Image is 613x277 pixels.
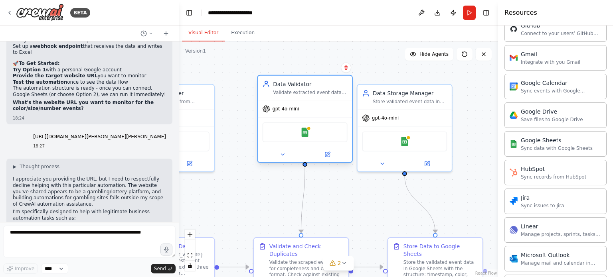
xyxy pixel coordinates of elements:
p: [URL][DOMAIN_NAME][PERSON_NAME][PERSON_NAME] [33,134,166,140]
span: Send [154,265,166,272]
div: Google Sheets [521,136,593,144]
div: 18:27 [33,143,166,149]
div: Sync records from HubSpot [521,174,586,180]
img: Google Sheets [301,128,310,137]
button: Hide right sidebar [481,7,492,18]
div: Jira [521,194,564,202]
button: fit view [185,250,195,261]
button: zoom out [185,240,195,250]
span: gpt-4o-mini [272,106,299,112]
div: Store validated event data in Google Sheets with proper structure (timestamp, color, size, number... [373,98,447,104]
img: Linear [510,226,518,234]
g: Edge from 9e3f03eb-c6f7-4d23-89af-db7c6448fc91 to be688ec1-4dec-4d44-9b25-7a98c07d6f8c [353,263,383,271]
button: Hide left sidebar [184,7,195,18]
img: Google Calendar [510,83,518,90]
strong: To Get Started: [19,61,60,66]
div: Manage mail and calendar in Outlook [521,260,601,266]
g: Edge from f7b26329-e3a0-42bb-8889-42e5a3767fd7 to 9e3f03eb-c6f7-4d23-89af-db7c6448fc91 [297,168,309,233]
div: Manage projects, sprints, tasks, and bug tracking in Linear [521,231,601,238]
img: Jira [510,197,518,205]
p: The automation structure is ready - once you can connect Google Sheets (or choose Option 2), we c... [13,85,166,98]
div: Google Drive [521,108,583,116]
div: React Flow controls [185,230,195,271]
button: Click to speak your automation idea [160,244,172,255]
div: Connect to your users’ GitHub accounts [521,30,601,37]
span: ▶ [13,163,16,170]
li: with a personal Google account [13,67,166,73]
button: Switch to previous chat [137,29,156,38]
button: Open in side panel [306,150,349,159]
strong: Try Option 1 [13,67,46,73]
span: Hide Agents [419,51,449,57]
img: Google Sheets [510,140,518,148]
div: Validate and Check Duplicates [269,242,344,257]
strong: webhook endpoint [33,43,83,49]
img: Google Sheets [400,137,409,146]
li: Set up a that receives the data and writes to Excel [13,43,166,56]
div: Integrate with you Gmail [521,59,580,65]
span: 2 [338,259,341,267]
button: Improve [3,263,38,274]
img: Logo [16,4,64,22]
p: I'm specifically designed to help with legitimate business automation tasks such as: [13,209,166,221]
img: Microsoft Outlook [510,255,518,263]
div: Web Data Scraper [135,89,210,97]
div: Store Data to Google Sheets [403,242,478,257]
div: Data ValidatorValidate extracted event data for completeness, check for duplicates against existi... [257,77,353,165]
img: HubSpot [510,169,518,177]
div: 18:24 [13,115,166,121]
img: Gmail [510,54,518,62]
div: Gmail [521,50,580,58]
div: HubSpot [521,165,586,173]
div: Extract event data from {target_website} including color (red/green/violet), size (big/small), an... [135,98,210,104]
button: toggle interactivity [185,261,195,271]
div: BETA [70,8,90,18]
button: Hide Agents [405,48,453,61]
div: Sync events with Google Calendar [521,88,601,94]
button: Start a new chat [160,29,172,38]
strong: What's the website URL you want to monitor for the color/size/number events? [13,100,154,112]
li: you want to monitor [13,73,166,79]
div: Sync data with Google Sheets [521,145,593,151]
div: Data Validator [273,80,347,88]
h2: 🚀 [13,61,166,67]
g: Edge from de453847-9661-40df-b1b3-df76c6d97dfb to be688ec1-4dec-4d44-9b25-7a98c07d6f8c [401,175,439,233]
strong: Test the automation [13,79,67,85]
div: Save files to Google Drive [521,116,583,123]
img: GitHub [510,25,518,33]
button: zoom in [185,230,195,240]
div: Data Storage ManagerStore validated event data in Google Sheets with proper structure (timestamp,... [357,84,453,172]
div: Validate extracted event data for completeness, check for duplicates against existing records, an... [273,89,347,95]
nav: breadcrumb [208,9,266,17]
span: gpt-4o-mini [372,115,399,121]
button: Open in side panel [405,159,449,168]
li: once to see the data flow [13,79,166,86]
span: Improve [15,265,34,272]
button: Execution [225,25,261,41]
g: Edge from 8cb379d1-f16c-4e17-ba60-91bfcab04f6a to 9e3f03eb-c6f7-4d23-89af-db7c6448fc91 [219,263,249,271]
div: Navigate to {target_website} and extract the latest event data. Look for and extract three specif... [135,252,210,276]
div: Linear [521,222,601,230]
img: Google Drive [510,111,518,119]
button: 2 [323,256,354,271]
div: Sync issues to Jira [521,202,564,209]
button: Open in side panel [168,159,211,168]
p: I appreciate you providing the URL, but I need to respectfully decline helping with this particul... [13,176,166,207]
div: Web Data ScraperExtract event data from {target_website} including color (red/green/violet), size... [119,84,215,172]
div: Version 1 [185,48,206,54]
a: React Flow attribution [475,271,497,275]
strong: Provide the target website URL [13,73,98,79]
button: Delete node [341,63,351,73]
div: GitHub [521,22,601,29]
button: ▶Thought process [13,163,59,170]
button: Visual Editor [182,25,225,41]
h4: Resources [504,8,537,18]
button: Send [151,264,176,273]
div: Microsoft Outlook [521,251,601,259]
span: Thought process [20,163,59,170]
div: Google Calendar [521,79,601,87]
div: Data Storage Manager [373,89,447,97]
